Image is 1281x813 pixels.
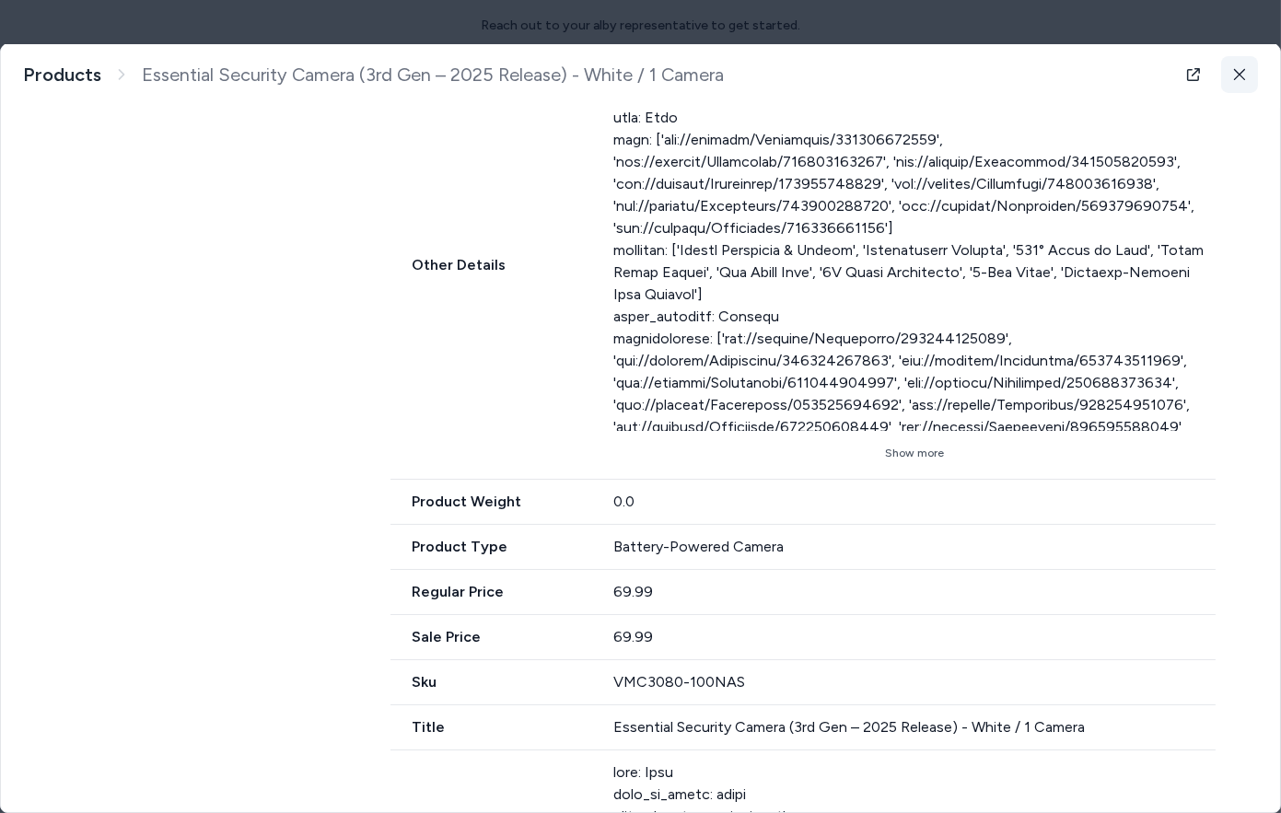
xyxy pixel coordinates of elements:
[23,64,724,87] nav: breadcrumb
[613,438,1216,468] button: Show more
[613,716,1216,738] div: Essential Security Camera (3rd Gen – 2025 Release) - White / 1 Camera
[390,671,592,693] span: Sku
[613,671,1216,693] div: VMC3080-100NAS
[23,64,101,87] a: Products
[613,536,1216,558] div: Battery-Powered Camera
[613,63,1216,431] div: lorem_ipsumdolor: ['Sitam'] consecte_adipiscing: ['0 Elitse', '7 Doeiusm', '2 Tempori'] utla: Etd...
[142,64,724,87] span: Essential Security Camera (3rd Gen – 2025 Release) - White / 1 Camera
[613,581,1216,603] div: 69.99
[390,254,592,276] span: Other Details
[390,626,592,648] span: Sale Price
[613,626,1216,648] div: 69.99
[390,716,592,738] span: Title
[390,536,592,558] span: Product Type
[613,491,1216,513] div: 0.0
[390,491,592,513] span: Product Weight
[390,581,592,603] span: Regular Price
